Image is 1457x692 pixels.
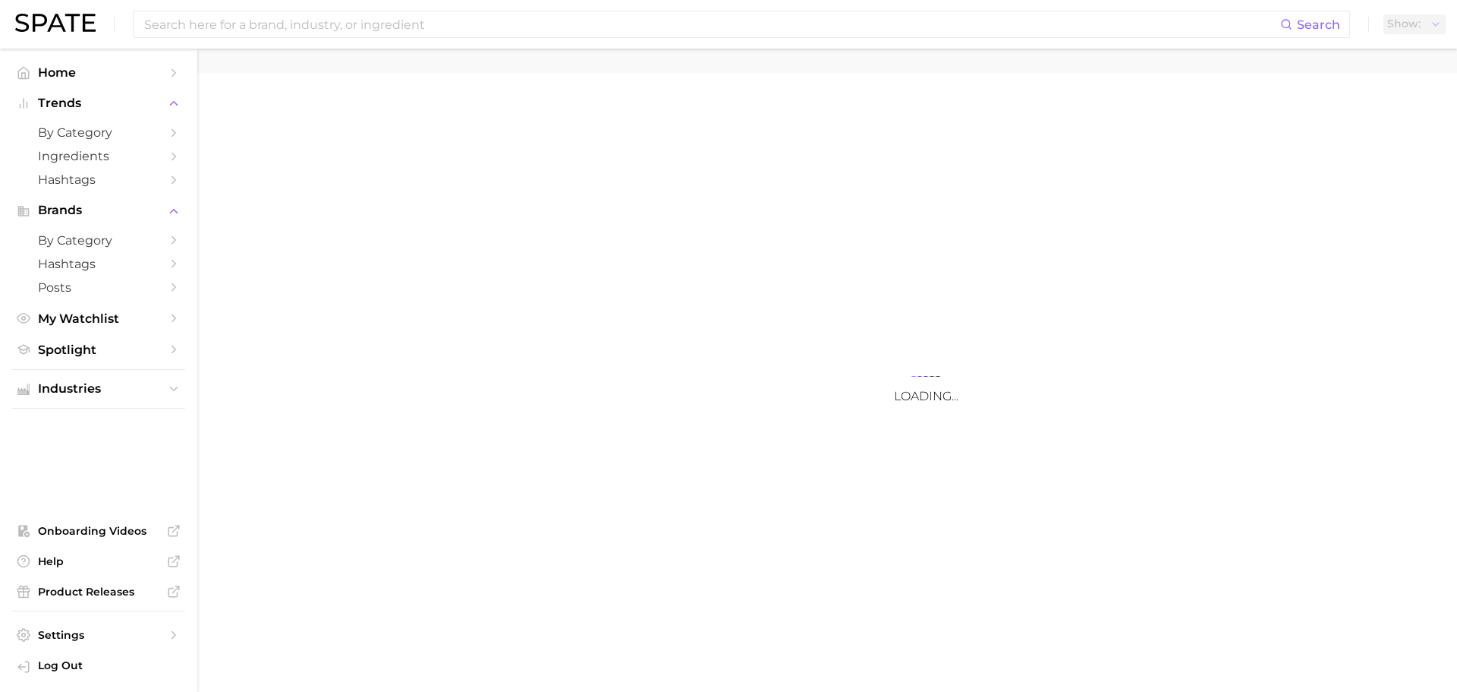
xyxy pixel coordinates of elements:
a: Log out. Currently logged in with e-mail hicks.ll@pg.com. [12,654,185,680]
a: Spotlight [12,338,185,362]
span: Settings [38,628,159,642]
span: Brands [38,204,159,217]
a: by Category [12,121,185,144]
img: SPATE [15,14,96,32]
span: My Watchlist [38,311,159,326]
button: Show [1383,14,1446,34]
a: Posts [12,276,185,299]
a: My Watchlist [12,307,185,330]
span: Show [1387,20,1421,28]
a: Ingredients [12,144,185,168]
span: Onboarding Videos [38,524,159,538]
span: Spotlight [38,343,159,357]
a: Settings [12,624,185,646]
span: Home [38,65,159,80]
span: Search [1297,17,1340,32]
a: Hashtags [12,168,185,191]
span: Help [38,555,159,568]
span: Product Releases [38,585,159,599]
a: Help [12,550,185,573]
a: Onboarding Videos [12,520,185,542]
button: Brands [12,199,185,222]
span: Log Out [38,659,173,672]
a: Product Releases [12,580,185,603]
span: by Category [38,233,159,248]
input: Search here for a brand, industry, or ingredient [143,11,1280,37]
span: Trends [38,96,159,110]
span: by Category [38,125,159,140]
button: Industries [12,378,185,400]
a: Hashtags [12,252,185,276]
span: Posts [38,280,159,295]
h3: Loading... [774,389,1078,403]
span: Industries [38,382,159,396]
a: by Category [12,229,185,252]
button: Trends [12,92,185,115]
span: Hashtags [38,257,159,271]
a: Home [12,61,185,84]
span: Hashtags [38,172,159,187]
span: Ingredients [38,149,159,163]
